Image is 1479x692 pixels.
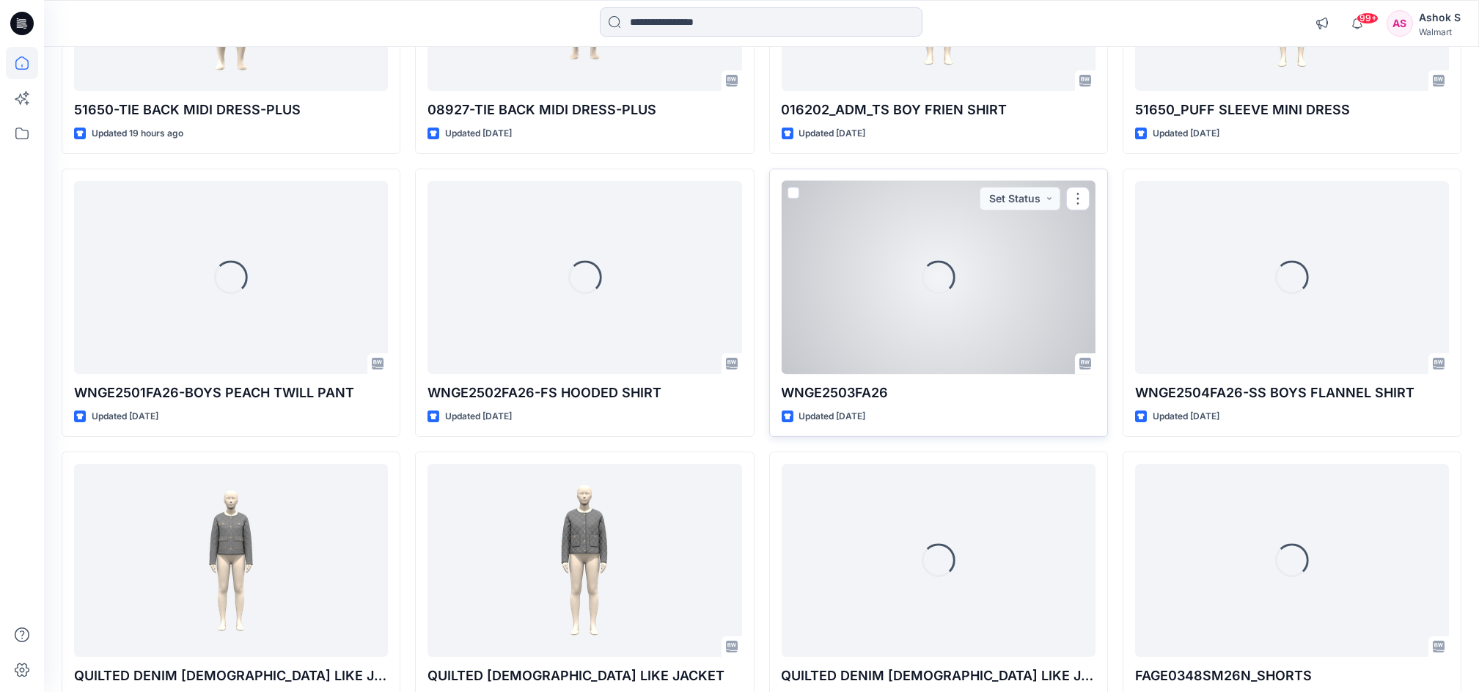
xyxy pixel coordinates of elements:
[74,100,388,120] p: 51650-TIE BACK MIDI DRESS-PLUS
[427,100,741,120] p: 08927-TIE BACK MIDI DRESS-PLUS
[92,409,158,424] p: Updated [DATE]
[1135,383,1449,403] p: WNGE2504FA26-SS BOYS FLANNEL SHIRT
[74,666,388,686] p: QUILTED DENIM [DEMOGRAPHIC_DATA] LIKE JACKET
[445,409,512,424] p: Updated [DATE]
[799,126,866,141] p: Updated [DATE]
[427,383,741,403] p: WNGE2502FA26-FS HOODED SHIRT
[799,409,866,424] p: Updated [DATE]
[74,383,388,403] p: WNGE2501FA26-BOYS PEACH TWILL PANT
[1153,126,1219,141] p: Updated [DATE]
[782,383,1096,403] p: WNGE2503FA26
[1387,10,1413,37] div: AS
[1419,26,1461,37] div: Walmart
[427,464,741,657] a: QUILTED LADY LIKE JACKET
[1135,666,1449,686] p: FAGE0348SM26N_SHORTS
[92,126,183,141] p: Updated 19 hours ago
[74,464,388,657] a: QUILTED DENIM LADY LIKE JACKET
[1419,9,1461,26] div: Ashok S
[445,126,512,141] p: Updated [DATE]
[1153,409,1219,424] p: Updated [DATE]
[782,666,1096,686] p: QUILTED DENIM [DEMOGRAPHIC_DATA] LIKE JACKET
[782,100,1096,120] p: 016202_ADM_TS BOY FRIEN SHIRT
[1357,12,1379,24] span: 99+
[427,666,741,686] p: QUILTED [DEMOGRAPHIC_DATA] LIKE JACKET
[1135,100,1449,120] p: 51650_PUFF SLEEVE MINI DRESS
